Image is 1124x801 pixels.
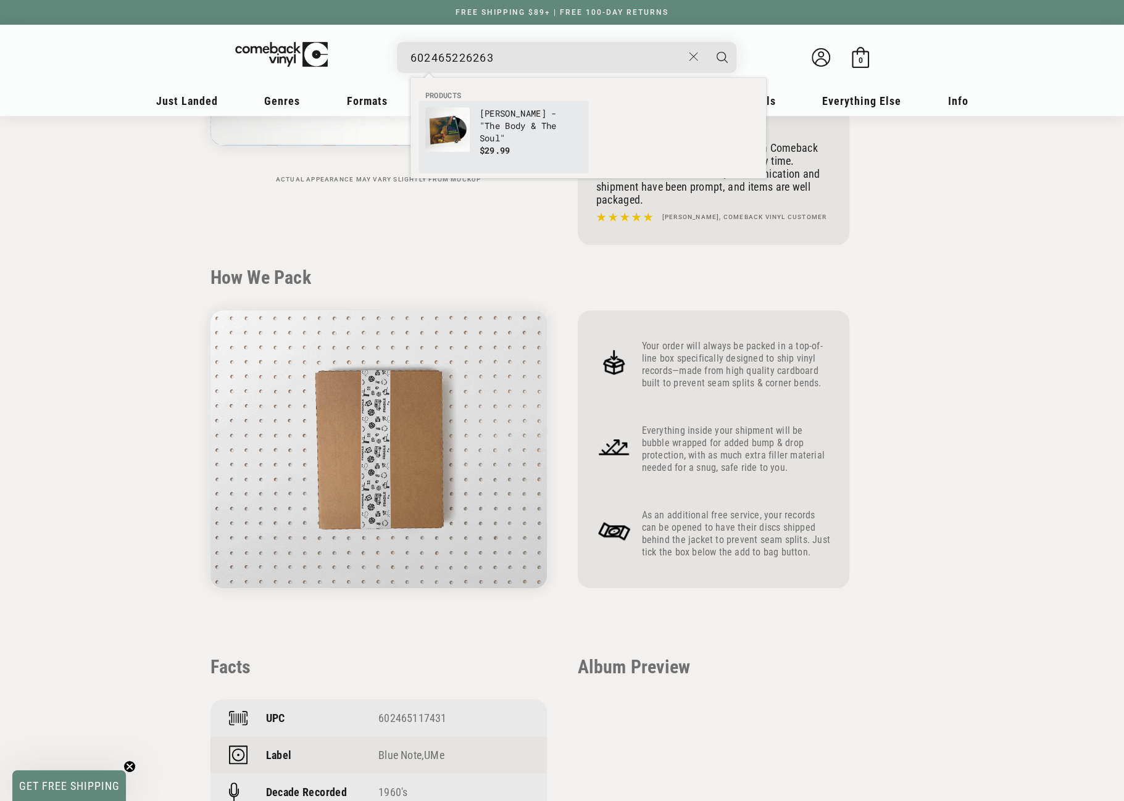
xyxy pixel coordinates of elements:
button: Close teaser [123,760,136,773]
div: GET FREE SHIPPINGClose teaser [12,770,126,801]
li: products: Freddie Hubbard - "The Body & The Soul" [419,101,588,173]
p: Decade Recorded [266,786,347,799]
img: HowWePack-Updated.gif [210,310,547,588]
span: Just Landed [156,94,218,107]
span: Everything Else [822,94,901,107]
img: Freddie Hubbard - "The Body & The Soul" [425,107,470,152]
img: Frame_4.png [596,344,632,380]
span: Genres [264,94,300,107]
button: Search [707,42,738,73]
div: 602465117431 [378,712,528,724]
img: Frame_4_2.png [596,513,632,549]
a: UMe [424,749,444,762]
div: , [378,749,528,762]
p: [PERSON_NAME] - "The Body & The Soul" [480,107,582,144]
a: FREE SHIPPING $89+ | FREE 100-DAY RETURNS [443,8,681,17]
img: star5.svg [596,209,653,225]
div: Search [397,42,736,73]
p: Label [266,749,292,762]
p: UPC [266,712,285,724]
button: Close [682,43,705,70]
h2: How We Pack [210,267,914,289]
span: GET FREE SHIPPING [19,779,120,792]
p: Everything inside your shipment will be bubble wrapped for added bump & drop protection, with as ... [642,425,831,474]
a: 1960's [378,786,407,799]
span: Formats [347,94,388,107]
a: Freddie Hubbard - "The Body & The Soul" [PERSON_NAME] - "The Body & The Soul" $29.99 [425,107,582,167]
li: Products [419,90,757,101]
span: Info [948,94,968,107]
p: Facts [210,656,547,678]
div: Products [410,78,766,178]
p: Album Preview [578,656,849,678]
img: Frame_4_1.png [596,429,632,465]
p: As an additional free service, your records can be opened to have their discs shipped behind the ... [642,509,831,558]
a: Blue Note [378,749,422,762]
p: Your order will always be packed in a top-of-line box specifically designed to ship vinyl records... [642,340,831,389]
input: When autocomplete results are available use up and down arrows to review and enter to select [410,45,683,70]
span: 0 [858,56,862,65]
h4: [PERSON_NAME], Comeback Vinyl customer [662,212,827,222]
span: $29.99 [480,144,510,156]
p: Actual appearance may vary slightly from mockup [210,176,547,183]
